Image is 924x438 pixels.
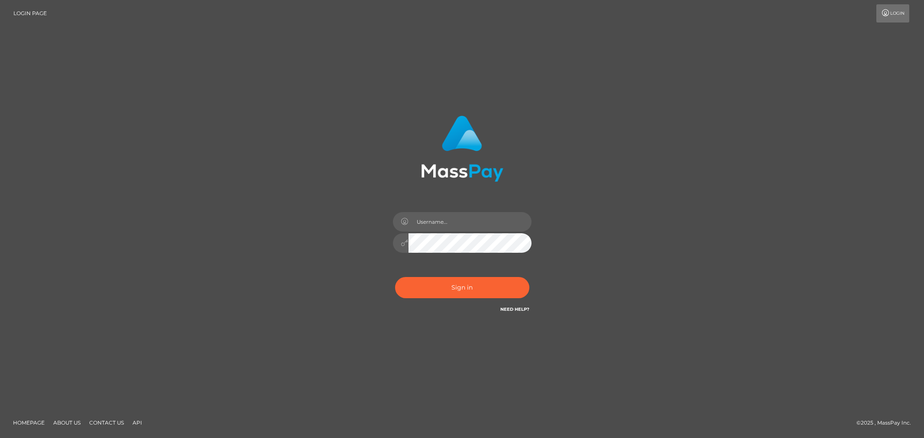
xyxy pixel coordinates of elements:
img: MassPay Login [421,116,503,182]
a: Contact Us [86,416,127,429]
a: About Us [50,416,84,429]
a: Login [876,4,909,23]
input: Username... [409,212,532,232]
a: Homepage [10,416,48,429]
a: Login Page [13,4,47,23]
a: API [129,416,146,429]
button: Sign in [395,277,529,298]
a: Need Help? [500,306,529,312]
div: © 2025 , MassPay Inc. [856,418,918,428]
